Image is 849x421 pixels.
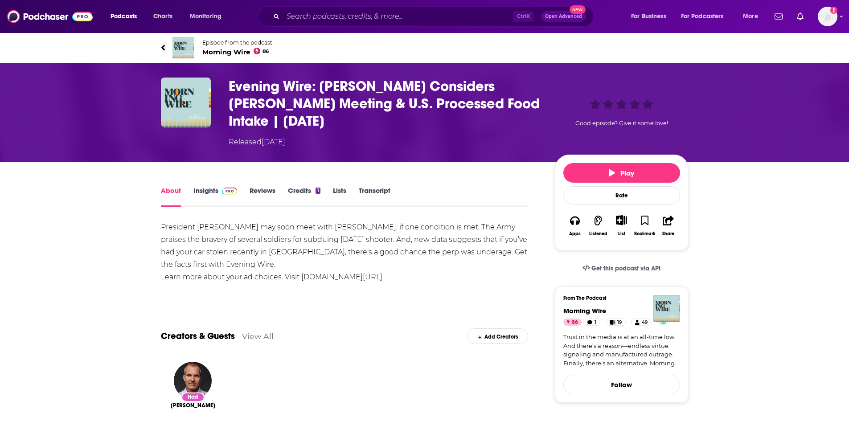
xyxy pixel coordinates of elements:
a: Show notifications dropdown [793,9,807,24]
span: Get this podcast via API [591,265,660,272]
div: Share [662,231,674,237]
div: List [618,231,625,237]
a: Get this podcast via API [575,258,668,279]
span: Play [609,169,634,177]
div: Listened [589,231,607,237]
div: Released [DATE] [229,137,285,147]
button: open menu [184,9,233,24]
a: Show notifications dropdown [771,9,786,24]
span: [PERSON_NAME] [171,402,215,409]
button: Show profile menu [818,7,837,26]
a: Charts [148,9,178,24]
span: Charts [153,10,172,23]
a: 49 [631,319,651,326]
a: About [161,186,181,207]
img: Evening Wire: Trump Considers Putin Meeting & U.S. Processed Food Intake | 8.7.25 [161,78,211,127]
span: For Business [631,10,666,23]
button: Apps [563,209,587,242]
button: Follow [563,375,680,394]
img: User Profile [818,7,837,26]
div: Host [181,392,205,402]
a: Lists [333,186,346,207]
button: Share [656,209,680,242]
span: Podcasts [111,10,137,23]
button: open menu [675,9,737,24]
div: Rate [563,186,680,204]
h1: Evening Wire: Trump Considers Putin Meeting & U.S. Processed Food Intake | 8.7.25 [229,78,541,130]
span: 49 [642,318,648,327]
button: Play [563,163,680,183]
span: 86 [572,318,578,327]
span: New [570,5,586,14]
span: 86 [262,49,269,53]
a: InsightsPodchaser Pro [193,186,238,207]
div: President [PERSON_NAME] may soon meet with [PERSON_NAME], if one condition is met. The Army prais... [161,221,529,283]
a: 19 [606,319,626,326]
div: Show More ButtonList [610,209,633,242]
div: Apps [569,231,581,237]
a: John Bickley [171,402,215,409]
button: open menu [104,9,148,24]
div: Search podcasts, credits, & more... [267,6,602,27]
input: Search podcasts, credits, & more... [283,9,513,24]
button: open menu [737,9,769,24]
div: 1 [316,188,320,194]
img: Morning Wire [653,295,680,322]
button: Bookmark [633,209,656,242]
span: 19 [617,318,622,327]
img: Podchaser - Follow, Share and Rate Podcasts [7,8,93,25]
button: Listened [587,209,610,242]
span: Good episode? Give it some love! [575,120,668,127]
span: Logged in as luilaking [818,7,837,26]
span: Episode from the podcast [202,39,272,46]
a: Creators & Guests [161,331,235,342]
a: 86 [563,319,582,326]
a: Reviews [250,186,275,207]
img: Morning Wire [172,37,194,58]
svg: Add a profile image [830,7,837,14]
a: Credits1 [288,186,320,207]
span: 1 [595,318,596,327]
span: Ctrl K [513,11,534,22]
span: Open Advanced [545,14,582,19]
button: Open AdvancedNew [541,11,586,22]
div: Bookmark [634,231,655,237]
img: Podchaser Pro [222,188,238,195]
span: Morning Wire [202,48,272,56]
a: View All [242,331,274,341]
img: John Bickley [174,362,212,400]
a: Transcript [359,186,390,207]
a: Morning WireEpisode from the podcastMorning Wire86 [161,37,425,58]
span: For Podcasters [681,10,724,23]
a: 1 [583,319,600,326]
a: Morning Wire [563,307,606,315]
span: More [743,10,758,23]
div: Add Creators [467,328,528,344]
button: open menu [625,9,677,24]
span: Monitoring [190,10,221,23]
h3: From The Podcast [563,295,673,301]
a: Trust in the media is at an all-time low. And there’s a reason—endless virtue signaling and manuf... [563,333,680,368]
button: Show More Button [612,215,631,225]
